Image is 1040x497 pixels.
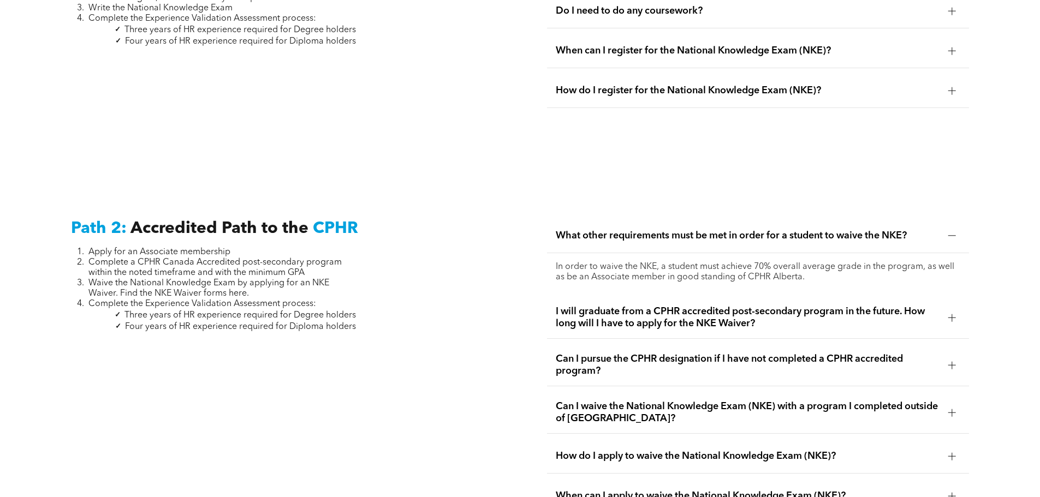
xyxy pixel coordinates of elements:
[88,248,230,256] span: Apply for an Associate membership
[125,322,356,331] span: Four years of HR experience required for Diploma holders
[71,220,127,237] span: Path 2:
[88,4,233,13] span: Write the National Knowledge Exam
[556,450,940,462] span: How do I apply to waive the National Knowledge Exam (NKE)?
[130,220,308,237] span: Accredited Path to the
[88,279,329,298] span: Waive the National Knowledge Exam by applying for an NKE Waiver. Find the NKE Waiver forms here.
[556,353,940,377] span: Can I pursue the CPHR designation if I have not completed a CPHR accredited program?
[556,400,940,424] span: Can I waive the National Knowledge Exam (NKE) with a program I completed outside of [GEOGRAPHIC_D...
[125,37,356,46] span: Four years of HR experience required for Diploma holders
[556,262,960,283] p: In order to waive the NKE, a student must achieve 70% overall average grade in the program, as we...
[556,5,940,17] span: Do I need to do any coursework?
[88,300,316,308] span: Complete the Experience Validation Assessment process:
[124,26,356,34] span: Three years of HR experience required for Degree holders
[556,85,940,97] span: How do I register for the National Knowledge Exam (NKE)?
[556,45,940,57] span: When can I register for the National Knowledge Exam (NKE)?
[556,306,940,330] span: I will graduate from a CPHR accredited post-secondary program in the future. How long will I have...
[124,311,356,320] span: Three years of HR experience required for Degree holders
[313,220,358,237] span: CPHR
[556,230,940,242] span: What other requirements must be met in order for a student to waive the NKE?
[88,258,342,277] span: Complete a CPHR Canada Accredited post-secondary program within the noted timeframe and with the ...
[88,14,316,23] span: Complete the Experience Validation Assessment process:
